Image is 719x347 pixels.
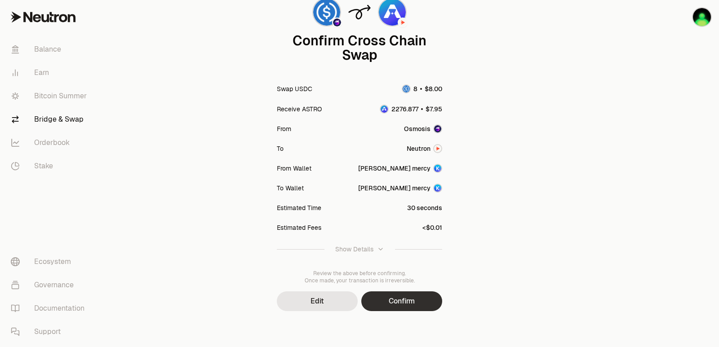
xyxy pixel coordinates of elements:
img: Osmosis Logo [333,18,341,26]
div: Estimated Fees [277,223,321,232]
div: Receive ASTRO [277,105,322,114]
img: USDC Logo [403,85,410,92]
button: Show Details [277,237,442,261]
img: sandy mercy [693,8,711,26]
div: To Wallet [277,184,304,193]
a: Bitcoin Summer [4,84,97,108]
div: From Wallet [277,164,311,173]
img: Neutron Logo [399,18,407,26]
a: Balance [4,38,97,61]
button: Confirm [361,291,442,311]
a: Documentation [4,297,97,320]
a: Governance [4,273,97,297]
a: Ecosystem [4,250,97,273]
span: Neutron [407,144,431,153]
div: From [277,124,291,133]
button: [PERSON_NAME] mercyAccount Image [358,164,442,173]
button: [PERSON_NAME] mercyAccount Image [358,184,442,193]
img: Account Image [434,165,441,172]
div: To [277,144,284,153]
div: Show Details [335,245,373,254]
div: Review the above before confirming. Once made, your transaction is irreversible. [277,270,442,284]
a: Orderbook [4,131,97,154]
div: [PERSON_NAME] mercy [358,184,431,193]
div: Confirm Cross Chain Swap [277,34,442,62]
a: Stake [4,154,97,178]
span: Osmosis [404,124,431,133]
a: Earn [4,61,97,84]
a: Bridge & Swap [4,108,97,131]
a: Support [4,320,97,343]
div: Estimated Time [277,203,321,212]
img: ASTRO Logo [381,105,388,113]
img: Account Image [434,184,441,192]
div: Swap USDC [277,84,312,93]
img: Osmosis Logo [434,125,441,132]
div: [PERSON_NAME] mercy [358,164,431,173]
div: <$0.01 [422,223,442,232]
button: Edit [277,291,358,311]
div: 30 seconds [407,203,442,212]
img: Neutron Logo [434,145,441,152]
